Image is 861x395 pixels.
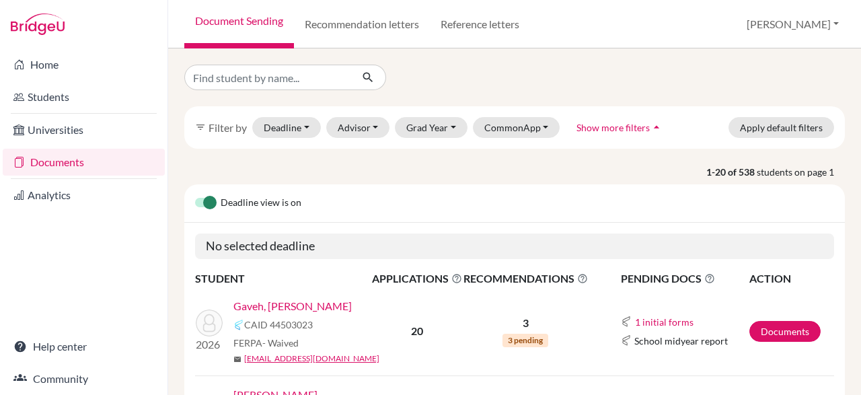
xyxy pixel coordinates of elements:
[395,117,467,138] button: Grad Year
[3,182,165,209] a: Analytics
[196,336,223,353] p: 2026
[3,116,165,143] a: Universities
[195,234,834,259] h5: No selected deadline
[741,11,845,37] button: [PERSON_NAME]
[634,314,694,330] button: 1 initial forms
[650,120,663,134] i: arrow_drop_up
[473,117,560,138] button: CommonApp
[728,117,834,138] button: Apply default filters
[244,353,379,365] a: [EMAIL_ADDRESS][DOMAIN_NAME]
[502,334,548,347] span: 3 pending
[209,121,247,134] span: Filter by
[621,335,632,346] img: Common App logo
[3,149,165,176] a: Documents
[411,324,423,337] b: 20
[195,122,206,133] i: filter_list
[621,271,748,287] span: PENDING DOCS
[3,83,165,110] a: Students
[749,270,834,287] th: ACTION
[621,316,632,327] img: Common App logo
[326,117,390,138] button: Advisor
[196,310,223,336] img: Gaveh, Madisyn Enyonam
[221,195,301,211] span: Deadline view is on
[749,321,821,342] a: Documents
[11,13,65,35] img: Bridge-U
[463,271,588,287] span: RECOMMENDATIONS
[233,320,244,330] img: Common App logo
[233,298,352,314] a: Gaveh, [PERSON_NAME]
[463,315,588,331] p: 3
[634,334,728,348] span: School midyear report
[757,165,845,179] span: students on page 1
[233,336,299,350] span: FERPA
[372,271,462,287] span: APPLICATIONS
[262,337,299,349] span: - Waived
[195,270,371,287] th: STUDENT
[576,122,650,133] span: Show more filters
[184,65,351,90] input: Find student by name...
[3,333,165,360] a: Help center
[244,318,313,332] span: CAID 44503023
[252,117,321,138] button: Deadline
[565,117,675,138] button: Show more filtersarrow_drop_up
[706,165,757,179] strong: 1-20 of 538
[233,355,241,363] span: mail
[3,51,165,78] a: Home
[3,365,165,392] a: Community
